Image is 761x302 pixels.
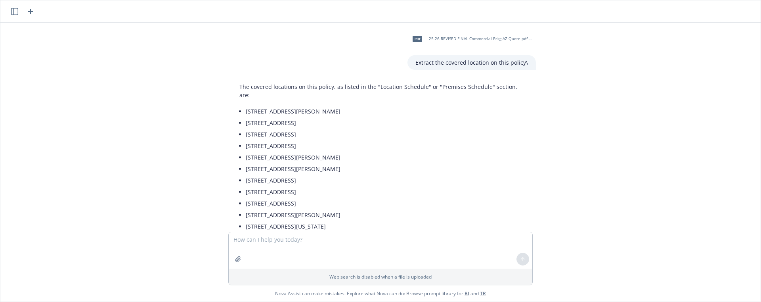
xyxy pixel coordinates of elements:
[233,273,528,280] p: Web search is disabled when a file is uploaded
[246,198,528,209] li: [STREET_ADDRESS]
[246,186,528,198] li: [STREET_ADDRESS]
[415,58,528,67] p: Extract the covered location on this policy\
[413,36,422,42] span: pdf
[246,209,528,221] li: [STREET_ADDRESS][PERSON_NAME]
[239,83,528,99] p: The covered locations on this policy, as listed in the "Location Schedule" or "Premises Schedule"...
[246,175,528,186] li: [STREET_ADDRESS]
[480,290,486,297] a: TR
[246,106,528,117] li: [STREET_ADDRESS][PERSON_NAME]
[275,285,486,302] span: Nova Assist can make mistakes. Explore what Nova can do: Browse prompt library for and
[429,36,533,41] span: 25.26 REVISED FINAL Commercial Pckg AZ Quote.pdf.pdf
[246,221,528,232] li: [STREET_ADDRESS][US_STATE]
[246,140,528,152] li: [STREET_ADDRESS]
[246,152,528,163] li: [STREET_ADDRESS][PERSON_NAME]
[407,29,534,49] div: pdf25.26 REVISED FINAL Commercial Pckg AZ Quote.pdf.pdf
[246,117,528,129] li: [STREET_ADDRESS]
[246,129,528,140] li: [STREET_ADDRESS]
[246,163,528,175] li: [STREET_ADDRESS][PERSON_NAME]
[465,290,469,297] a: BI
